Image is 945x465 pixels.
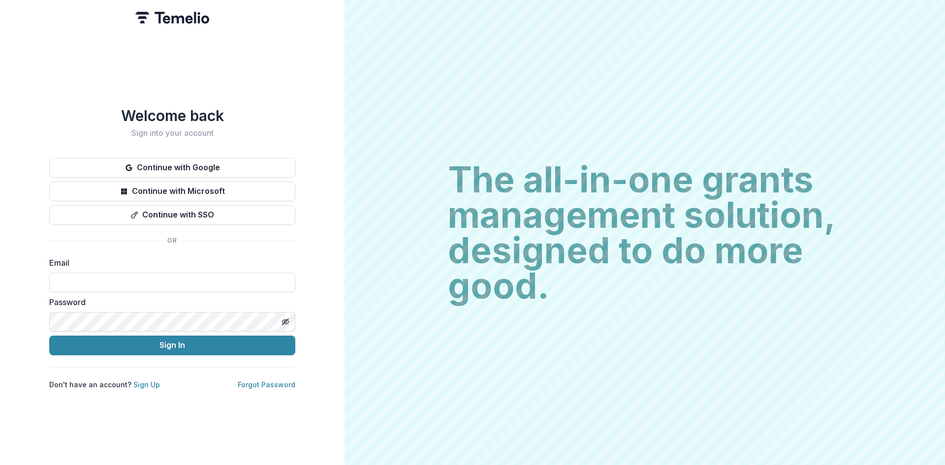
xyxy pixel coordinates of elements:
button: Sign In [49,336,295,355]
p: Don't have an account? [49,379,160,390]
img: Temelio [135,12,209,24]
a: Sign Up [133,380,160,389]
a: Forgot Password [238,380,295,389]
button: Continue with Microsoft [49,182,295,201]
h1: Welcome back [49,107,295,124]
label: Email [49,257,289,269]
button: Toggle password visibility [278,314,293,330]
button: Continue with Google [49,158,295,178]
label: Password [49,296,289,308]
h2: Sign into your account [49,128,295,138]
button: Continue with SSO [49,205,295,225]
